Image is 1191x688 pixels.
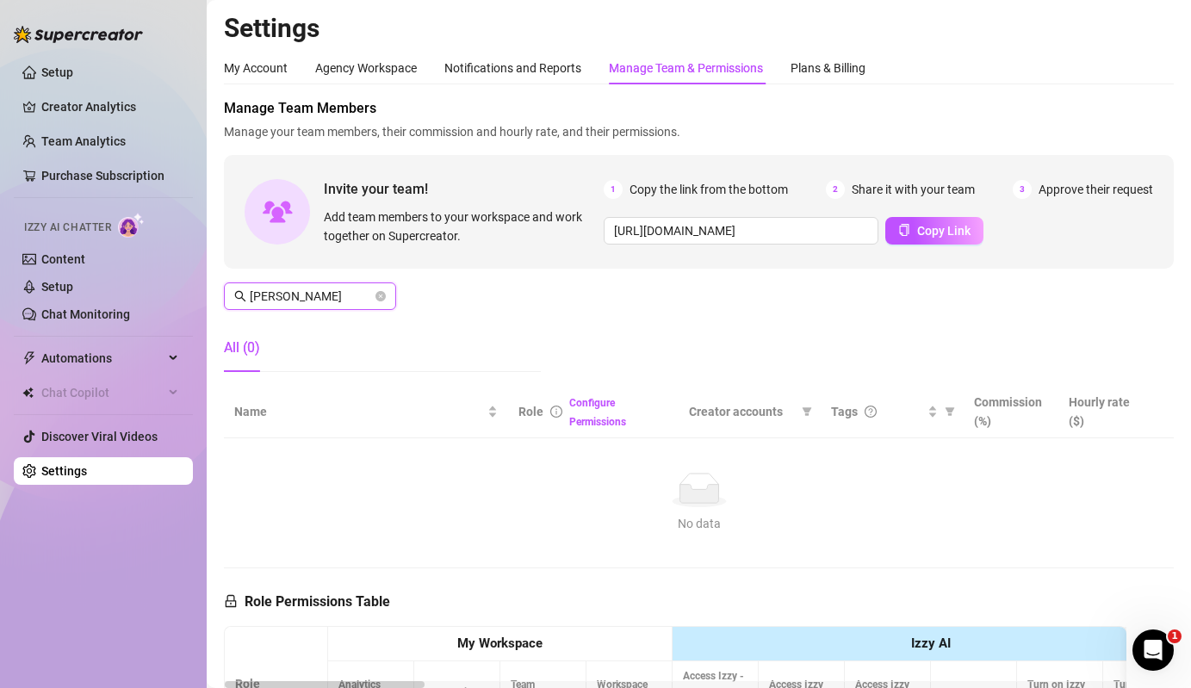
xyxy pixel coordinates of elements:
div: Agency Workspace [315,59,417,77]
span: Izzy AI Chatter [24,220,111,236]
div: No data [241,514,1157,533]
a: Team Analytics [41,134,126,148]
span: Tags [831,402,858,421]
span: Chat Copilot [41,379,164,406]
div: Manage Team & Permissions [609,59,763,77]
span: info-circle [550,406,562,418]
span: 1 [604,180,623,199]
a: Purchase Subscription [41,169,164,183]
button: Copy Link [885,217,983,245]
span: Automations [41,344,164,372]
span: Copy the link from the bottom [630,180,788,199]
span: copy [898,224,910,236]
h2: Settings [224,12,1174,45]
span: search [234,290,246,302]
span: Role [518,405,543,418]
a: Creator Analytics [41,93,179,121]
span: Name [234,402,484,421]
iframe: Intercom live chat [1132,629,1174,671]
span: filter [802,406,812,417]
span: filter [945,406,955,417]
h5: Role Permissions Table [224,592,390,612]
input: Search members [250,287,372,306]
span: thunderbolt [22,351,36,365]
span: lock [224,594,238,608]
span: Creator accounts [689,402,795,421]
span: 3 [1013,180,1032,199]
span: filter [798,399,816,425]
strong: My Workspace [457,635,543,651]
div: My Account [224,59,288,77]
th: Commission (%) [964,386,1058,438]
img: logo-BBDzfeDw.svg [14,26,143,43]
a: Settings [41,464,87,478]
div: Notifications and Reports [444,59,581,77]
span: 2 [826,180,845,199]
th: Hourly rate ($) [1058,386,1153,438]
img: Chat Copilot [22,387,34,399]
span: Share it with your team [852,180,975,199]
span: Copy Link [917,224,971,238]
a: Configure Permissions [569,397,626,428]
div: All (0) [224,338,260,358]
span: 1 [1168,629,1182,643]
img: AI Chatter [118,213,145,238]
a: Chat Monitoring [41,307,130,321]
strong: Izzy AI [911,635,951,651]
a: Setup [41,280,73,294]
button: close-circle [375,291,386,301]
span: Approve their request [1039,180,1153,199]
a: Discover Viral Videos [41,430,158,443]
a: Setup [41,65,73,79]
span: Invite your team! [324,178,604,200]
th: Name [224,386,508,438]
span: filter [941,399,958,425]
span: Add team members to your workspace and work together on Supercreator. [324,208,597,245]
span: Manage Team Members [224,98,1174,119]
span: question-circle [865,406,877,418]
a: Content [41,252,85,266]
span: Manage your team members, their commission and hourly rate, and their permissions. [224,122,1174,141]
div: Plans & Billing [791,59,865,77]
